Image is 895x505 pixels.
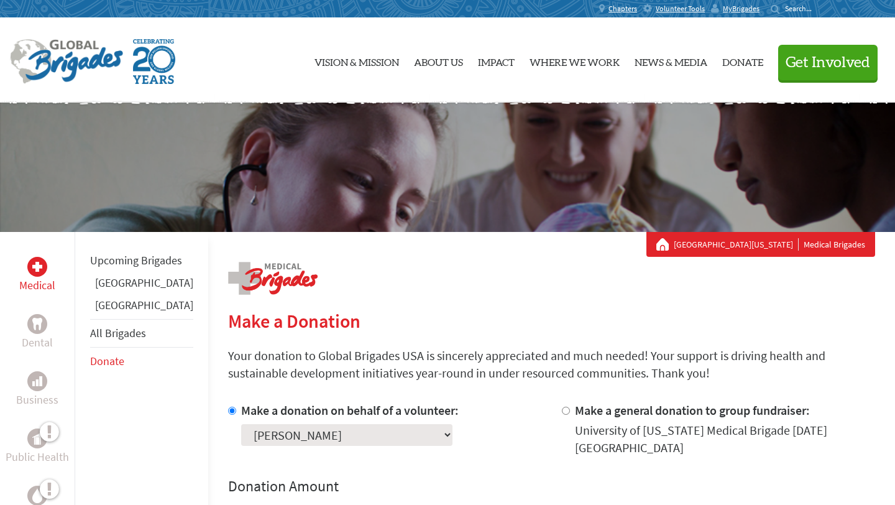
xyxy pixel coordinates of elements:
div: Public Health [27,429,47,448]
img: Business [32,376,42,386]
img: Dental [32,318,42,330]
p: Business [16,391,58,409]
li: Upcoming Brigades [90,247,193,274]
a: [GEOGRAPHIC_DATA] [95,298,193,312]
span: Chapters [608,4,637,14]
img: Global Brigades Celebrating 20 Years [133,39,175,84]
div: Dental [27,314,47,334]
a: Vision & Mission [314,28,399,93]
input: Search... [785,4,820,13]
a: Donate [722,28,763,93]
a: All Brigades [90,326,146,340]
div: Business [27,371,47,391]
img: logo-medical.png [228,262,318,295]
p: Medical [19,277,55,294]
p: Dental [22,334,53,351]
a: BusinessBusiness [16,371,58,409]
a: [GEOGRAPHIC_DATA][US_STATE] [674,238,799,251]
button: Get Involved [778,45,878,80]
a: MedicalMedical [19,257,55,294]
span: Get Involved [786,55,870,70]
p: Your donation to Global Brigades USA is sincerely appreciated and much needed! Your support is dr... [228,347,875,382]
a: Upcoming Brigades [90,253,182,267]
a: Donate [90,354,124,368]
span: Volunteer Tools [656,4,705,14]
img: Global Brigades Logo [10,39,123,84]
a: News & Media [635,28,707,93]
a: [GEOGRAPHIC_DATA] [95,276,193,290]
h2: Make a Donation [228,310,875,332]
a: Impact [478,28,515,93]
label: Make a general donation to group fundraiser: [575,402,810,418]
div: Medical [27,257,47,277]
p: Public Health [6,448,69,466]
a: DentalDental [22,314,53,351]
h4: Donation Amount [228,476,875,496]
div: Medical Brigades [656,238,865,251]
a: About Us [414,28,463,93]
a: Where We Work [530,28,620,93]
span: MyBrigades [723,4,760,14]
div: University of [US_STATE] Medical Brigade [DATE] [GEOGRAPHIC_DATA] [575,422,876,456]
a: Public HealthPublic Health [6,429,69,466]
li: Donate [90,348,193,375]
img: Medical [32,262,42,272]
img: Water [32,488,42,503]
label: Make a donation on behalf of a volunteer: [241,402,459,418]
li: Ghana [90,274,193,297]
li: Panama [90,297,193,319]
li: All Brigades [90,319,193,348]
img: Public Health [32,432,42,445]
